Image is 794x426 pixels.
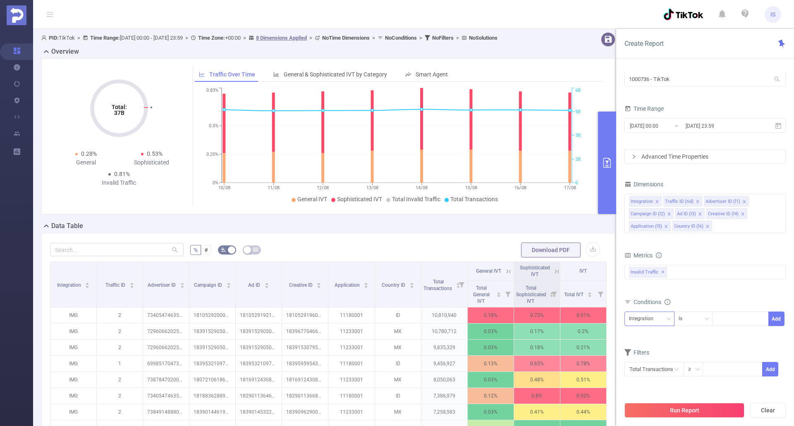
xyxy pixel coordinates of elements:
span: Total Invalid Traffic [392,196,440,202]
p: 1839152905090050 [236,324,282,339]
i: Filter menu [548,281,560,307]
p: IMG [50,404,96,420]
i: icon: info-circle [665,299,670,305]
tspan: 13/08 [366,185,378,190]
p: 1839532109761649 [189,356,235,371]
span: Traffic Over Time [209,71,255,78]
span: Total General IVT [473,285,490,304]
p: 1839152905089074 [189,340,235,355]
tspan: 0 [575,180,578,186]
div: Creative ID (l4) [708,209,739,219]
p: MX [375,340,421,355]
tspan: 0.5% [209,123,218,129]
div: Sort [316,281,321,286]
i: icon: caret-up [226,281,231,284]
p: 0.92% [560,388,606,404]
i: icon: caret-down [85,285,90,287]
i: icon: caret-up [129,281,134,284]
li: Country ID (l6) [672,221,712,231]
div: Application (l5) [631,221,662,232]
li: Application (l5) [629,221,671,231]
span: Sophisticated IVT [520,265,550,277]
p: 1839152905090050 [236,340,282,355]
span: Advertiser ID [148,282,177,288]
span: > [307,35,315,41]
tspan: 11/08 [267,185,279,190]
p: 7387847020037554193 [143,372,189,388]
div: Campaign ID (l2) [631,209,665,219]
tspan: 3B [575,133,581,138]
span: IVT [579,268,587,274]
li: Creative ID (l4) [706,208,747,219]
p: IMG [50,324,96,339]
p: IMG [50,340,96,355]
i: icon: close [706,224,710,229]
p: 0.21% [560,340,606,355]
p: IMG [50,307,96,323]
p: 8,050,063 [421,372,467,388]
i: icon: line-chart [199,71,205,77]
div: ≥ [688,362,697,376]
span: Total Sophisticated IVT [516,285,546,304]
b: No Solutions [469,35,497,41]
div: Sort [85,281,90,286]
p: 7384914888008925201 [143,404,189,420]
span: Ad ID [248,282,261,288]
p: 0.03% [468,324,514,339]
input: Search... [50,243,184,256]
span: General IVT [476,268,501,274]
i: Filter menu [502,281,514,307]
input: End date [685,120,752,131]
p: 0.44% [560,404,606,420]
p: 0.65% [514,356,560,371]
i: icon: close [696,200,700,205]
p: 1839014532275250 [236,404,282,420]
i: icon: caret-up [496,291,501,293]
p: 11233001 [328,372,374,388]
p: MX [375,372,421,388]
span: Time Range [624,105,664,112]
span: Sophisticated IVT [337,196,382,202]
i: icon: caret-up [317,281,321,284]
p: 11180001 [328,307,374,323]
p: 0.17% [514,324,560,339]
i: icon: caret-down [317,285,321,287]
i: icon: caret-down [409,285,414,287]
i: icon: caret-up [364,281,368,284]
p: 0.03% [468,404,514,420]
span: > [75,35,83,41]
span: General IVT [297,196,327,202]
p: 0.73% [514,307,560,323]
p: 6998517047302848513 [143,356,189,371]
i: icon: close [667,212,671,217]
p: 0.2% [560,324,606,339]
tspan: 0.83% [206,88,218,93]
div: Country ID (l6) [674,221,703,232]
i: icon: bar-chart [273,71,279,77]
u: 8 Dimensions Applied [256,35,307,41]
button: Add [762,362,778,376]
p: 1839677046658082 [282,324,328,339]
tspan: 0% [213,180,218,186]
tspan: 15/08 [465,185,477,190]
i: icon: caret-up [180,281,184,284]
p: 1839153079518370 [282,340,328,355]
span: Filters [624,349,649,356]
span: Country ID [382,282,407,288]
div: Advertiser ID (l1) [706,196,740,207]
i: icon: info-circle [656,252,662,258]
button: Download PDF [521,243,581,257]
p: IMG [50,372,96,388]
i: Filter menu [595,281,606,307]
i: icon: caret-down [129,285,134,287]
span: Total Transactions [450,196,498,202]
i: icon: down [666,317,671,322]
p: 11180001 [328,388,374,404]
i: icon: caret-up [265,281,269,284]
p: 11233001 [328,404,374,420]
div: Sort [364,281,368,286]
div: Sort [409,281,414,286]
div: Is [679,312,688,326]
span: Invalid Traffic [629,267,667,278]
span: Total IVT [564,292,585,297]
